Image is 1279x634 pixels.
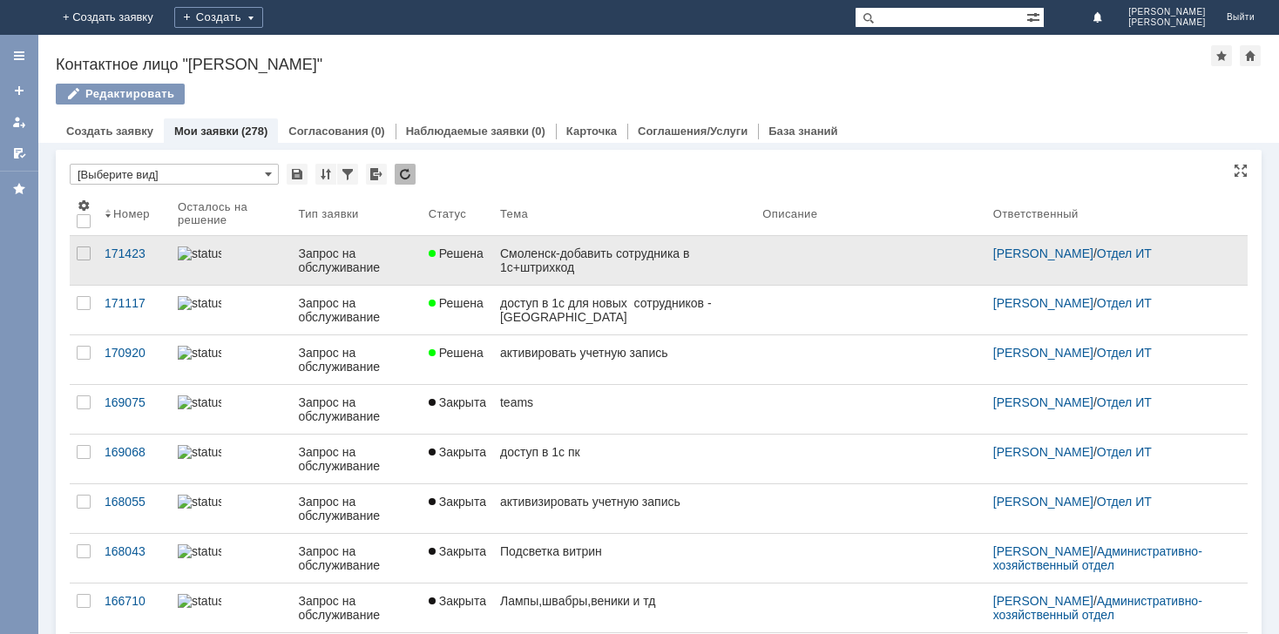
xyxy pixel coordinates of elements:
[178,395,221,409] img: statusbar-100 (1).png
[171,534,291,583] a: statusbar-100 (1).png
[1026,8,1044,24] span: Расширенный поиск
[422,236,493,285] a: Решена
[105,544,164,558] div: 168043
[98,385,171,434] a: 169075
[291,335,421,384] a: Запрос на обслуживание
[171,435,291,483] a: statusbar-100 (1).png
[993,495,1227,509] div: /
[493,385,755,434] a: teams
[171,236,291,285] a: statusbar-100 (1).png
[993,207,1079,220] div: Ответственный
[298,594,414,622] div: Запрос на обслуживание
[993,296,1093,310] a: [PERSON_NAME]
[429,594,486,608] span: Закрыта
[178,445,221,459] img: statusbar-100 (1).png
[298,395,414,423] div: Запрос на обслуживание
[66,125,153,138] a: Создать заявку
[298,544,414,572] div: Запрос на обслуживание
[422,286,493,334] a: Решена
[993,346,1093,360] a: [PERSON_NAME]
[493,335,755,384] a: активировать учетную запись
[98,435,171,483] a: 169068
[371,125,385,138] div: (0)
[422,534,493,583] a: Закрыта
[429,544,486,558] span: Закрыта
[500,346,748,360] div: активировать учетную запись
[291,435,421,483] a: Запрос на обслуживание
[1234,164,1248,178] div: На всю страницу
[638,125,748,138] a: Соглашения/Услуги
[531,125,545,138] div: (0)
[366,164,387,185] div: Экспорт списка
[1097,445,1152,459] a: Отдел ИТ
[429,395,486,409] span: Закрыта
[406,125,529,138] a: Наблюдаемые заявки
[291,583,421,632] a: Запрос на обслуживание
[98,534,171,583] a: 168043
[171,385,291,434] a: statusbar-100 (1).png
[291,484,421,533] a: Запрос на обслуживание
[429,246,484,260] span: Решена
[5,139,33,167] a: Мои согласования
[1240,45,1261,66] div: Сделать домашней страницей
[298,246,414,274] div: Запрос на обслуживание
[500,594,748,608] div: Лампы,швабры,веники и тд
[174,7,263,28] div: Создать
[493,286,755,334] a: доступ в 1с для новых сотрудников -[GEOGRAPHIC_DATA]
[171,583,291,632] a: statusbar-100 (1).png
[493,534,755,583] a: Подсветка витрин
[298,445,414,473] div: Запрос на обслуживание
[291,385,421,434] a: Запрос на обслуживание
[500,445,748,459] div: доступ в 1с пк
[1097,246,1152,260] a: Отдел ИТ
[105,445,164,459] div: 169068
[1097,346,1152,360] a: Отдел ИТ
[422,385,493,434] a: Закрыта
[171,484,291,533] a: statusbar-100 (1).png
[288,125,369,138] a: Согласования
[429,445,486,459] span: Закрыта
[291,534,421,583] a: Запрос на обслуживание
[493,236,755,285] a: Смоленск-добавить сотрудника в 1с+штрихкод
[178,544,221,558] img: statusbar-100 (1).png
[98,236,171,285] a: 171423
[993,296,1227,310] div: /
[178,346,221,360] img: statusbar-100 (1).png
[298,207,358,220] div: Тип заявки
[993,346,1227,360] div: /
[993,495,1093,509] a: [PERSON_NAME]
[768,125,837,138] a: База знаний
[98,583,171,632] a: 166710
[993,395,1227,409] div: /
[500,495,748,509] div: активизировать учетную запись
[422,192,493,236] th: Статус
[98,484,171,533] a: 168055
[993,246,1227,260] div: /
[395,164,416,185] div: Обновлять список
[993,395,1093,409] a: [PERSON_NAME]
[298,495,414,523] div: Запрос на обслуживание
[113,207,150,220] div: Номер
[500,207,528,220] div: Тема
[56,56,1211,73] div: Контактное лицо "[PERSON_NAME]"
[422,583,493,632] a: Закрыта
[178,246,221,260] img: statusbar-100 (1).png
[178,594,221,608] img: statusbar-100 (1).png
[1211,45,1232,66] div: Добавить в избранное
[105,594,164,608] div: 166710
[429,296,484,310] span: Решена
[98,192,171,236] th: Номер
[1128,7,1206,17] span: [PERSON_NAME]
[500,296,748,324] div: доступ в 1с для новых сотрудников -[GEOGRAPHIC_DATA]
[993,544,1227,572] div: /
[105,246,164,260] div: 171423
[178,296,221,310] img: statusbar-100 (1).png
[422,435,493,483] a: Закрыта
[291,286,421,334] a: Запрос на обслуживание
[429,207,466,220] div: Статус
[500,246,748,274] div: Смоленск-добавить сотрудника в 1с+штрихкод
[1097,495,1152,509] a: Отдел ИТ
[291,236,421,285] a: Запрос на обслуживание
[993,246,1093,260] a: [PERSON_NAME]
[993,594,1227,622] div: /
